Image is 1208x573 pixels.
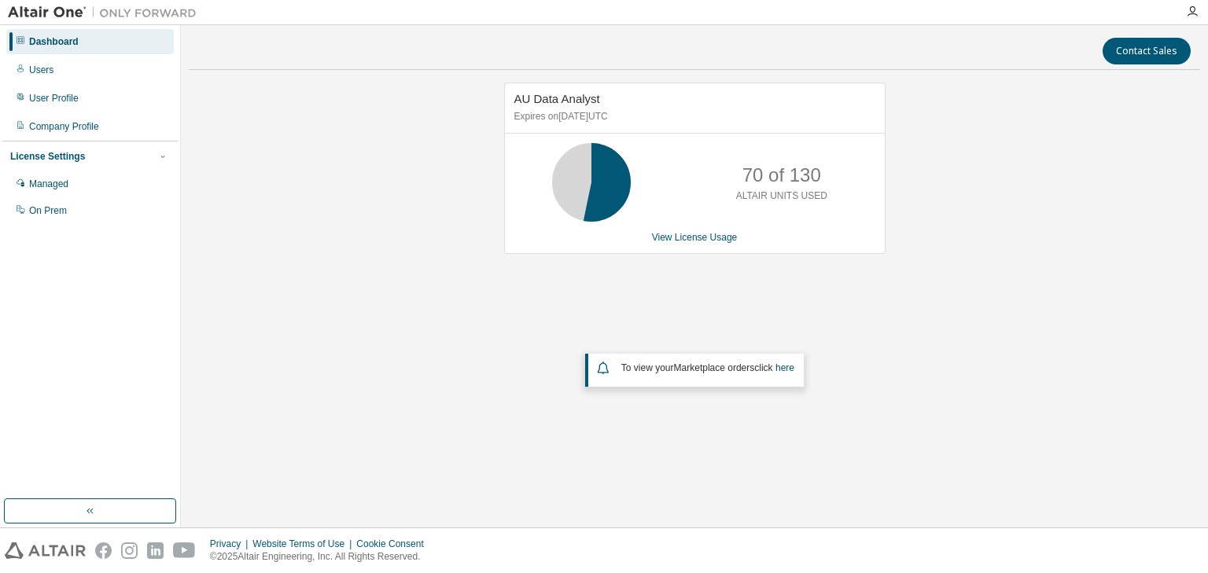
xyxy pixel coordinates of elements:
span: AU Data Analyst [514,92,600,105]
img: facebook.svg [95,542,112,559]
div: Dashboard [29,35,79,48]
p: ALTAIR UNITS USED [736,189,827,203]
span: To view your click [621,362,794,373]
div: Website Terms of Use [252,538,356,550]
div: Cookie Consent [356,538,433,550]
div: Company Profile [29,120,99,133]
div: On Prem [29,204,67,217]
p: 70 of 130 [742,162,821,189]
img: linkedin.svg [147,542,164,559]
em: Marketplace orders [674,362,755,373]
div: License Settings [10,150,85,163]
img: youtube.svg [173,542,196,559]
a: View License Usage [652,232,738,243]
p: © 2025 Altair Engineering, Inc. All Rights Reserved. [210,550,433,564]
div: Users [29,64,53,76]
button: Contact Sales [1103,38,1191,64]
a: here [775,362,794,373]
div: User Profile [29,92,79,105]
img: altair_logo.svg [5,542,86,559]
div: Managed [29,178,68,190]
img: Altair One [8,5,204,20]
div: Privacy [210,538,252,550]
img: instagram.svg [121,542,138,559]
p: Expires on [DATE] UTC [514,110,871,123]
